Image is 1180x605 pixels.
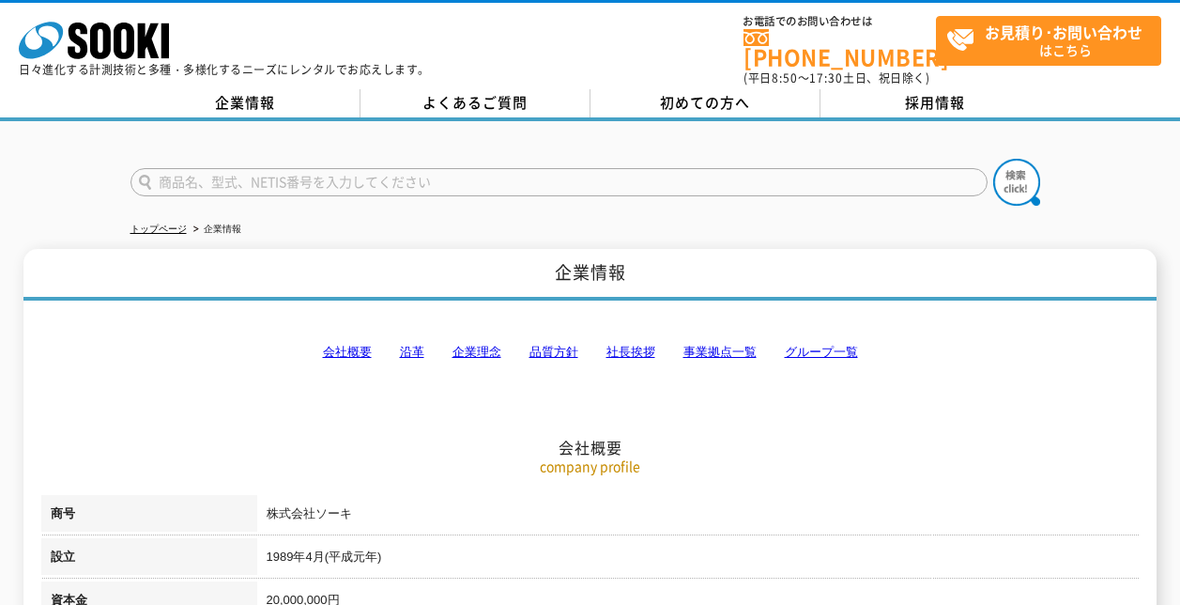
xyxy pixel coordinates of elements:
p: 日々進化する計測技術と多種・多様化するニーズにレンタルでお応えします。 [19,64,430,75]
a: 採用情報 [820,89,1050,117]
span: お電話でのお問い合わせは [743,16,936,27]
th: 設立 [41,538,257,582]
span: はこちら [946,17,1160,64]
a: 事業拠点一覧 [683,345,757,359]
span: (平日 ～ 土日、祝日除く) [743,70,929,86]
a: グループ一覧 [785,345,858,359]
input: 商品名、型式、NETIS番号を入力してください [130,168,988,196]
a: 会社概要 [323,345,372,359]
a: 品質方針 [529,345,578,359]
a: 沿革 [400,345,424,359]
a: 企業理念 [452,345,501,359]
img: btn_search.png [993,159,1040,206]
span: 17:30 [809,70,843,86]
a: お見積り･お問い合わせはこちら [936,16,1161,66]
a: 初めての方へ [590,89,820,117]
span: 初めての方へ [660,92,750,113]
strong: お見積り･お問い合わせ [985,21,1142,43]
a: [PHONE_NUMBER] [743,29,936,68]
span: 8:50 [772,70,798,86]
li: 企業情報 [190,220,241,240]
h2: 会社概要 [41,250,1140,458]
th: 商号 [41,495,257,538]
p: company profile [41,457,1140,476]
a: トップページ [130,224,187,234]
h1: 企業情報 [23,249,1157,301]
a: 企業情報 [130,89,360,117]
td: 1989年4月(平成元年) [257,538,1140,582]
a: よくあるご質問 [360,89,590,117]
td: 株式会社ソーキ [257,495,1140,538]
a: 社長挨拶 [606,345,655,359]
